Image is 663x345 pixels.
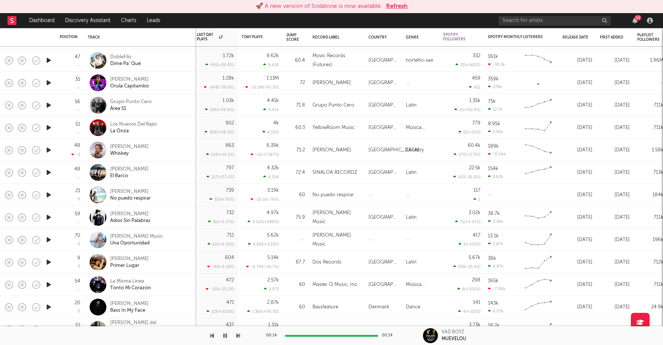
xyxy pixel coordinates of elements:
div: 165k [488,278,498,283]
div: [DATE] [563,280,592,289]
div: 22.5k [469,166,480,170]
div: [GEOGRAPHIC_DATA] [368,168,398,177]
div: 9,618 [263,62,279,67]
div: 51 [75,122,80,127]
svg: Chart title [522,208,555,227]
div: 119 ( +33.8 % ) [206,309,234,314]
div: -40 ( -6.21 % ) [207,264,234,269]
div: Dime Pa’ Qué [110,61,141,67]
div: 1.13M [267,76,279,81]
div: 259 ( -25.4 % ) [453,264,480,269]
div: 13.1k [488,234,499,238]
div: 2.56k [488,129,503,134]
div: 2,573 [264,287,279,292]
a: [PERSON_NAME]El Barco [110,166,149,179]
div: [GEOGRAPHIC_DATA] [368,123,398,132]
div: [DATE] [563,235,592,244]
div: 189k [488,144,499,149]
div: Record Label [312,35,357,40]
div: 0 [78,197,80,201]
div: Latin [406,213,417,222]
div: 4.52k ( +988 % ) [248,219,279,224]
div: 154k [488,166,498,171]
div: Área 51 [110,105,152,112]
div: Latin [406,168,417,177]
div: 47 [75,55,80,59]
div: 3.36k [488,219,503,224]
div: 60 [286,280,305,289]
div: [DATE] [600,325,630,334]
div: Country [368,35,395,40]
a: Dashboard [24,13,60,28]
svg: Chart title [522,96,555,115]
svg: Chart title [522,163,555,182]
div: 75.9 [286,213,305,222]
div: Grupo Punto Cero [312,101,354,110]
div: 5.14k [267,255,279,260]
div: [DATE] [600,303,630,312]
div: Spotify Followers [443,33,469,41]
div: 60 [286,303,305,312]
div: 70 [75,233,80,238]
div: [DATE] [563,78,592,87]
div: 87.7 [286,258,305,267]
div: 12.7k [488,107,502,112]
div: 3.19k [267,188,279,193]
div: 4.85k ( +633 % ) [248,242,279,247]
div: 319 ( +76 % ) [209,197,234,202]
div: 5.87k [488,241,503,246]
div: Música Mexicana [406,325,436,334]
div: [DATE] [563,168,592,177]
div: -10.5M ( -90.3 % ) [245,85,279,90]
div: 270 ( -17.9 % ) [454,152,480,157]
div: Grupo Punto Cero [110,99,152,105]
div: 797 [226,166,234,170]
div: 4.87k [488,264,504,269]
div: 60 [286,191,305,200]
div: [DATE] [563,146,592,155]
div: 35 [75,77,80,82]
div: [GEOGRAPHIC_DATA] [368,325,398,334]
div: La Misma Linea [110,278,151,285]
div: [GEOGRAPHIC_DATA] [368,213,398,222]
div: [PERSON_NAME] del [PERSON_NAME] [110,320,190,333]
a: Grupo Punto CeroÁrea 51 [110,99,152,112]
div: No puedo respirar [110,195,151,202]
div: [PERSON_NAME] Music [312,231,361,249]
div: Genre [406,35,432,40]
div: 59 [75,212,80,216]
div: [DATE] [600,235,630,244]
div: 332 [473,53,480,58]
div: norteño-sax [406,56,433,65]
div: 60.4 [286,56,305,65]
div: 471 [226,300,234,305]
div: -9.04k [488,152,506,157]
div: 30 ( +4.27 % ) [208,219,234,224]
div: [GEOGRAPHIC_DATA] [368,78,398,87]
div: 739 [226,188,234,193]
div: 0 [78,265,80,269]
div: 863 [225,143,234,148]
button: 53 [632,18,638,24]
div: [DATE] [600,280,630,289]
div: -159 ( -25.2 % ) [206,287,234,292]
a: [PERSON_NAME]Orula Capitambo [110,76,149,90]
div: 451 [469,85,480,90]
a: Los Nuevos Del BajioLa Onza [110,121,157,135]
div: Latin [406,101,417,110]
div: -6.74k ( -56.7 % ) [246,264,279,269]
div: [PERSON_NAME] [110,144,149,150]
div: YellowRoom Music [312,123,355,132]
div: [PERSON_NAME] Music [312,209,361,227]
div: 60.4k [468,143,480,148]
div: 2 [473,197,480,202]
div: 711 [227,233,234,238]
div: 472 [226,278,234,283]
div: 3.73k [469,323,480,327]
div: Latin [406,258,417,267]
svg: Chart title [522,275,555,294]
div: 53.2 [286,325,305,334]
a: Leads [141,13,165,28]
div: Last Day Plays [197,33,223,41]
svg: Chart title [522,298,555,317]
